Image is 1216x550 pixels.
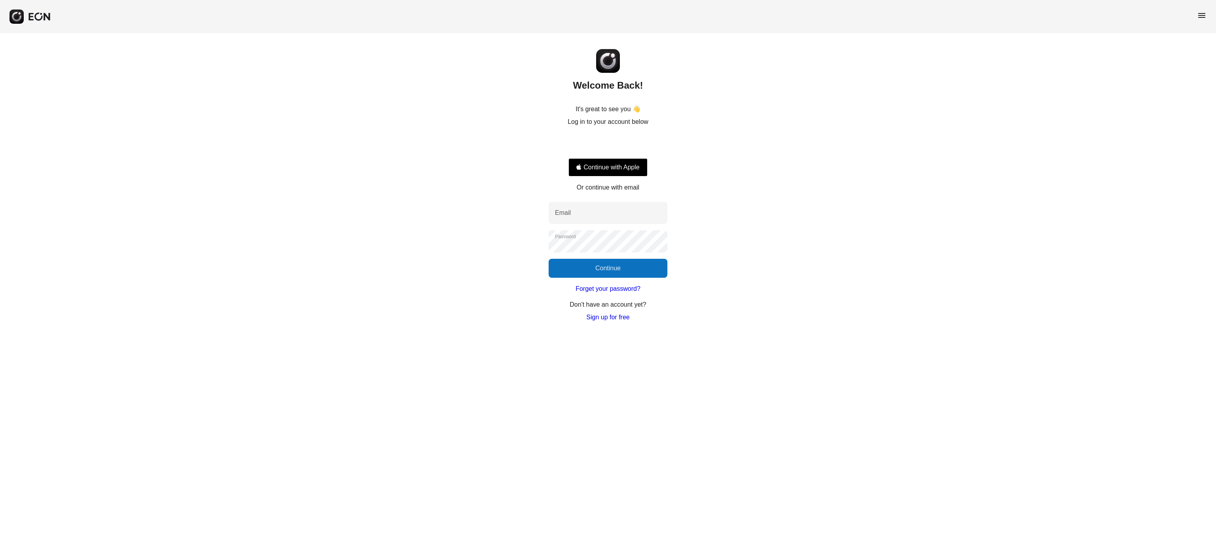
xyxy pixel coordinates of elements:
h2: Welcome Back! [573,79,643,92]
span: menu [1197,11,1206,20]
p: Don't have an account yet? [570,300,646,309]
a: Forget your password? [576,284,640,294]
button: Signin with apple ID [568,158,648,176]
p: Log in to your account below [568,117,648,127]
a: Sign up for free [586,313,629,322]
label: Password [555,233,576,240]
p: It's great to see you 👋 [576,104,640,114]
button: Continue [549,259,667,278]
label: Email [555,208,571,218]
p: Or continue with email [577,183,639,192]
iframe: Sign in with Google Button [564,135,652,153]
